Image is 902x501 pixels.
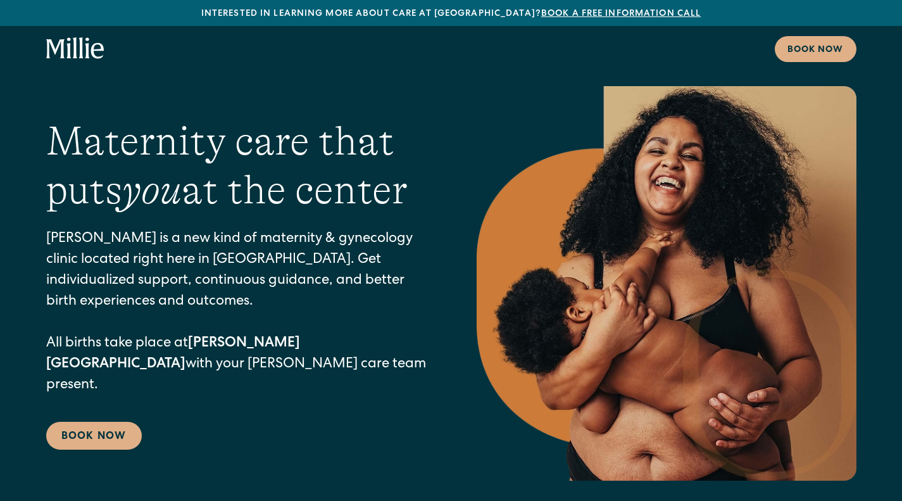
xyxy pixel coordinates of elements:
a: Book a free information call [541,10,701,18]
a: Book now [775,36,856,62]
h1: Maternity care that puts at the center [46,117,426,215]
a: home [46,37,104,60]
a: Book Now [46,422,142,450]
p: [PERSON_NAME] is a new kind of maternity & gynecology clinic located right here in [GEOGRAPHIC_DA... [46,229,426,396]
em: you [122,167,182,213]
img: Smiling mother with her baby in arms, celebrating body positivity and the nurturing bond of postp... [477,86,856,481]
div: Book now [787,44,844,57]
